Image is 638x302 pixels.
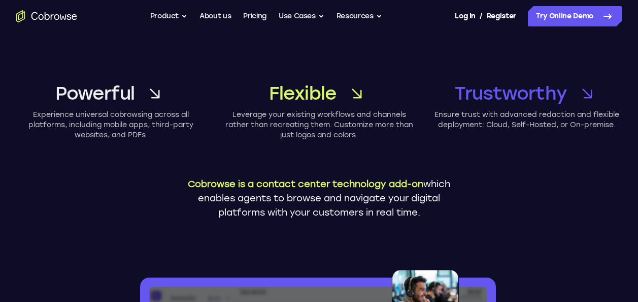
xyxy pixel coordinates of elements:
p: Ensure trust with advanced redaction and flexible deployment: Cloud, Self-Hosted, or On-premise. [432,110,622,130]
a: Try Online Demo [528,6,622,26]
button: Use Cases [279,6,324,26]
a: Log In [455,6,475,26]
a: Trustworthy [432,81,622,106]
span: Cobrowse is a contact center technology add-on [188,178,423,190]
a: Powerful [16,81,206,106]
a: Go to the home page [16,10,77,22]
a: Flexible [224,81,414,106]
p: which enables agents to browse and navigate your digital platforms with your customers in real time. [180,177,459,220]
a: Pricing [243,6,266,26]
p: Experience universal cobrowsing across all platforms, including mobile apps, third-party websites... [16,110,206,140]
button: Resources [337,6,382,26]
a: About us [199,6,231,26]
p: Leverage your existing workflows and channels rather than recreating them. Customize more than ju... [224,110,414,140]
a: Register [487,6,516,26]
button: Product [150,6,188,26]
span: / [480,10,483,22]
span: Powerful [55,81,135,106]
span: Flexible [269,81,337,106]
span: Trustworthy [455,81,567,106]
